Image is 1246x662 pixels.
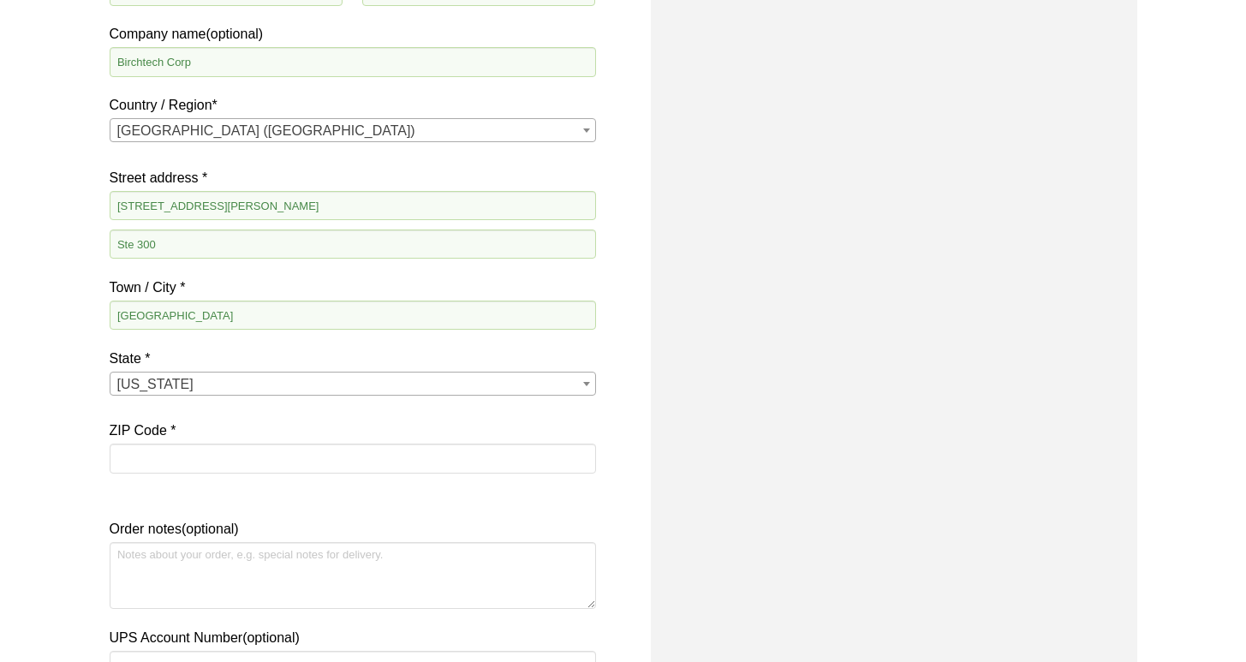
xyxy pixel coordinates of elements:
[110,276,596,299] label: Town / City
[110,347,596,370] label: State
[110,166,596,189] label: Street address
[110,626,596,649] label: UPS Account Number
[110,93,596,116] label: Country / Region
[110,191,596,220] input: House number and street name
[110,118,596,142] span: Country / Region
[182,522,239,536] span: (optional)
[242,630,300,645] span: (optional)
[110,372,596,396] span: State
[110,373,595,397] span: Pennsylvania
[110,419,596,442] label: ZIP Code
[110,119,595,143] span: United States (US)
[110,230,596,259] input: Apartment, suite, unit, etc. (optional)
[110,517,596,540] label: Order notes
[206,27,263,41] span: (optional)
